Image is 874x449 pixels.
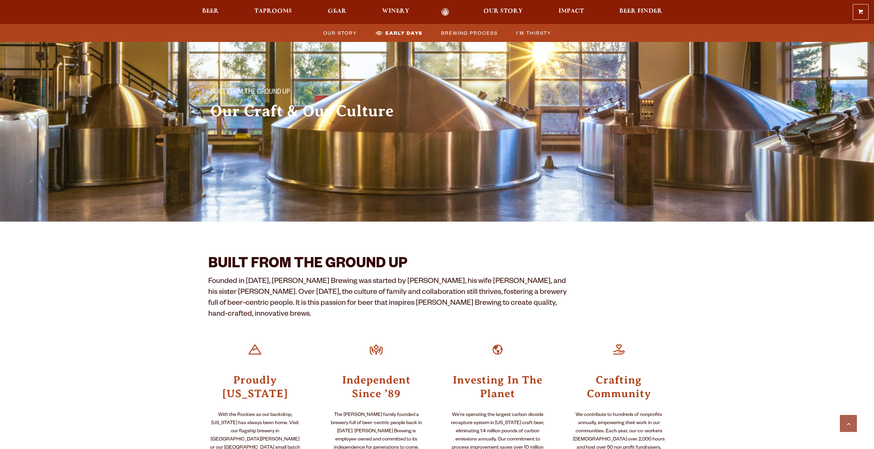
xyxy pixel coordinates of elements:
[210,103,423,120] h2: Our Craft & Our Culture
[378,8,414,16] a: Winery
[441,28,498,38] span: Brewing Process
[250,8,296,16] a: Taprooms
[210,88,290,97] span: Built From The Ground Up
[329,372,423,400] h3: Independent Since ’89
[385,28,423,38] span: Early Days
[840,415,857,432] a: Scroll to top
[208,372,302,400] h3: Proudly [US_STATE]
[619,9,662,14] span: Beer Finder
[483,9,523,14] span: Our Story
[451,372,545,400] h3: Investing In The Planet
[516,28,551,38] span: I’m Thirsty
[572,372,666,400] h3: Crafting Community
[554,8,588,16] a: Impact
[512,28,555,38] a: I’m Thirsty
[208,277,569,320] p: Founded in [DATE], [PERSON_NAME] Brewing was started by [PERSON_NAME], his wife [PERSON_NAME], an...
[559,9,584,14] span: Impact
[382,9,409,14] span: Winery
[328,9,347,14] span: Gear
[323,28,357,38] span: Our Story
[437,28,501,38] a: Brewing Process
[319,28,361,38] a: Our Story
[208,257,569,273] h2: BUILT FROM THE GROUND UP
[198,8,223,16] a: Beer
[615,8,667,16] a: Beer Finder
[202,9,219,14] span: Beer
[371,28,426,38] a: Early Days
[254,9,292,14] span: Taprooms
[323,8,351,16] a: Gear
[432,8,458,16] a: Odell Home
[479,8,527,16] a: Our Story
